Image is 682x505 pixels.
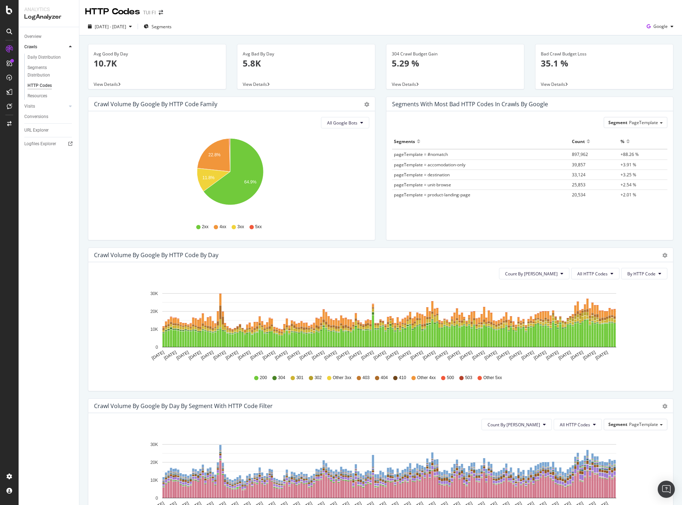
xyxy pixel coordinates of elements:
[422,350,436,361] text: [DATE]
[621,192,636,198] span: +2.01 %
[570,350,584,361] text: [DATE]
[394,192,470,198] span: pageTemplate = product-landing-page
[260,375,267,381] span: 200
[24,127,74,134] a: URL Explorer
[208,152,221,157] text: 22.8%
[621,268,667,279] button: By HTTP Code
[24,140,56,148] div: Logfiles Explorer
[94,57,221,69] p: 10.7K
[533,350,547,361] text: [DATE]
[505,271,558,277] span: Count By Day
[94,100,217,108] div: Crawl Volume by google by HTTP Code Family
[286,350,301,361] text: [DATE]
[572,162,585,168] span: 39,857
[24,127,49,134] div: URL Explorer
[28,92,47,100] div: Resources
[176,350,190,361] text: [DATE]
[243,57,370,69] p: 5.8K
[483,375,502,381] span: Other 5xx
[28,64,74,79] a: Segments Distribution
[465,375,472,381] span: 503
[150,460,158,465] text: 20K
[629,119,658,126] span: PageTemplate
[94,402,273,410] div: Crawl Volume by google by Day by Segment with HTTP Code Filter
[155,345,158,350] text: 0
[202,224,209,230] span: 2xx
[541,81,565,87] span: View Details
[237,350,251,361] text: [DATE]
[447,375,454,381] span: 500
[621,182,636,188] span: +2.54 %
[143,9,156,16] div: TUI FI
[24,103,35,110] div: Visits
[394,151,448,157] span: pageTemplate = #nomatch
[95,24,126,30] span: [DATE] - [DATE]
[24,6,73,13] div: Analytics
[385,350,399,361] text: [DATE]
[262,350,276,361] text: [DATE]
[662,404,667,409] div: gear
[572,172,585,178] span: 33,124
[508,350,523,361] text: [DATE]
[28,64,67,79] div: Segments Distribution
[28,82,74,89] a: HTTP Codes
[577,271,608,277] span: All HTTP Codes
[315,375,322,381] span: 302
[621,151,639,157] span: +88.26 %
[554,419,602,430] button: All HTTP Codes
[274,350,288,361] text: [DATE]
[571,268,619,279] button: All HTTP Codes
[28,92,74,100] a: Resources
[255,224,262,230] span: 5xx
[219,224,226,230] span: 4xx
[24,33,74,40] a: Overview
[572,182,585,188] span: 25,853
[392,51,519,57] div: 304 Crawl Budget Gain
[558,350,572,361] text: [DATE]
[200,350,214,361] text: [DATE]
[541,51,668,57] div: Bad Crawl Budget Loss
[85,6,140,18] div: HTTP Codes
[499,268,569,279] button: Count By [PERSON_NAME]
[608,119,627,126] span: Segment
[397,350,412,361] text: [DATE]
[24,113,48,121] div: Conversions
[629,421,658,427] span: PageTemplate
[459,350,473,361] text: [DATE]
[151,350,165,361] text: [DATE]
[278,375,285,381] span: 304
[150,442,158,447] text: 30K
[24,113,74,121] a: Conversions
[417,375,436,381] span: Other 4xx
[410,350,424,361] text: [DATE]
[621,162,636,168] span: +3.91 %
[24,103,67,110] a: Visits
[24,43,67,51] a: Crawls
[28,54,74,61] a: Daily Distribution
[333,375,351,381] span: Other 3xx
[94,134,366,217] svg: A chart.
[560,422,590,428] span: All HTTP Codes
[299,350,313,361] text: [DATE]
[360,350,375,361] text: [DATE]
[323,350,338,361] text: [DATE]
[94,285,662,368] svg: A chart.
[434,350,449,361] text: [DATE]
[188,350,202,361] text: [DATE]
[394,162,465,168] span: pageTemplate = accomodation-only
[94,81,118,87] span: View Details
[150,478,158,483] text: 10K
[572,192,585,198] span: 20,534
[243,51,370,57] div: Avg Bad By Day
[373,350,387,361] text: [DATE]
[644,21,676,32] button: Google
[364,102,369,107] div: gear
[159,10,163,15] div: arrow-right-arrow-left
[545,350,559,361] text: [DATE]
[311,350,325,361] text: [DATE]
[28,82,52,89] div: HTTP Codes
[392,81,416,87] span: View Details
[321,117,369,128] button: All Google Bots
[163,350,177,361] text: [DATE]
